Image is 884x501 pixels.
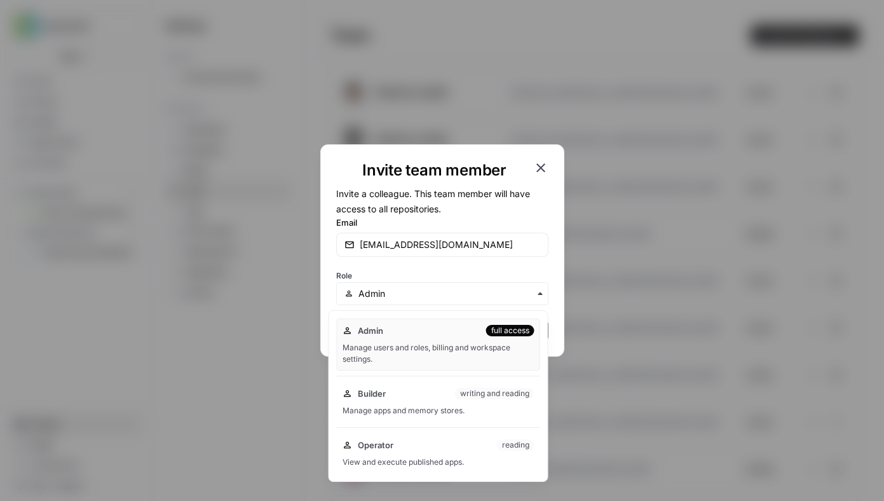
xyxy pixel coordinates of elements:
h1: Invite team member [336,160,533,181]
div: Manage users and roles, billing and workspace settings. [343,342,534,365]
div: full access [486,325,534,336]
span: Invite a colleague. This team member will have access to all repositories. [336,188,530,214]
div: reading [497,439,534,451]
span: Admin [358,324,383,337]
input: email@company.com [360,238,540,251]
div: View and execute published apps. [343,456,534,468]
div: Manage apps and memory stores. [343,405,534,416]
span: Role [336,271,352,280]
label: Email [336,216,548,229]
span: Operator [358,439,393,451]
span: Builder [358,387,386,400]
div: writing and reading [455,388,534,399]
input: Admin [358,287,540,300]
